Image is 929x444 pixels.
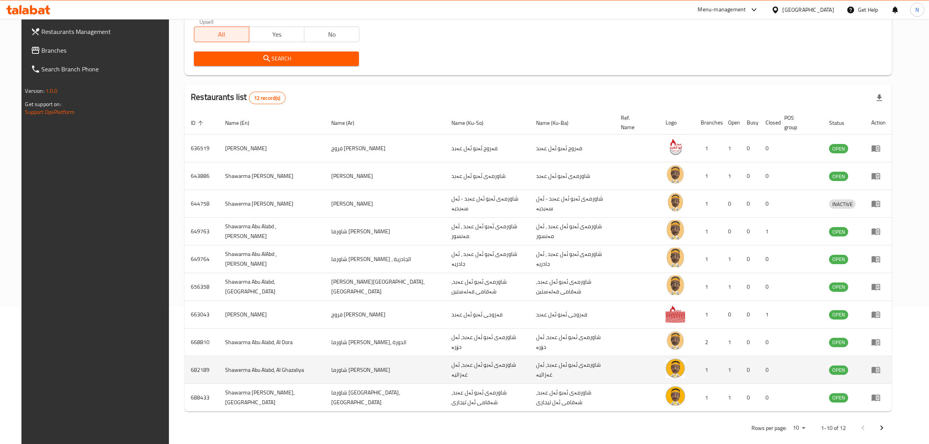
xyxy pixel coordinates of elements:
[666,192,685,212] img: Shawerma Abu Al-Abd - Al-Saidya
[722,245,741,273] td: 1
[829,310,848,320] div: OPEN
[451,118,494,128] span: Name (Ku-So)
[445,356,530,384] td: شاورمەی ئەبو ئەل عەبد، ئەل غەزالیە
[722,111,741,135] th: Open
[871,282,886,291] div: Menu
[530,329,615,356] td: شاورمەی ئەبو ئەل عەبد، ئەل دۆرە
[722,162,741,190] td: 1
[829,227,848,236] div: OPEN
[25,41,177,60] a: Branches
[194,27,249,42] button: All
[325,301,445,329] td: فروج [PERSON_NAME]
[695,301,722,329] td: 1
[871,144,886,153] div: Menu
[759,190,778,218] td: 0
[219,329,325,356] td: Shawarma Abu Alabd, Al Dora
[870,89,889,107] div: Export file
[666,275,685,295] img: Shawarma Abu Alabd, Palastin Street
[871,171,886,181] div: Menu
[445,245,530,273] td: شاورمەی ئەبو ئەل عەبد ، ئەل جادریە
[741,111,759,135] th: Busy
[219,273,325,301] td: Shawarma Abu Alabd, [GEOGRAPHIC_DATA]
[445,190,530,218] td: شاورمەی ئەبو ئەل عەبد - ئەل سەیدیە
[185,301,219,329] td: 663043
[325,356,445,384] td: شاورما [PERSON_NAME]
[741,384,759,412] td: 0
[42,27,171,36] span: Restaurants Management
[325,245,445,273] td: شاورما [PERSON_NAME] ، الجادرية
[829,199,856,209] div: INACTIVE
[829,255,848,264] span: OPEN
[722,273,741,301] td: 1
[759,245,778,273] td: 0
[695,111,722,135] th: Branches
[722,218,741,245] td: 0
[185,190,219,218] td: 644758
[185,111,892,412] table: enhanced table
[741,301,759,329] td: 0
[829,144,848,153] span: OPEN
[200,54,353,64] span: Search
[194,52,359,66] button: Search
[829,172,848,181] span: OPEN
[325,273,445,301] td: [PERSON_NAME][GEOGRAPHIC_DATA]، [GEOGRAPHIC_DATA]
[325,190,445,218] td: [PERSON_NAME]
[666,386,685,406] img: Shawarma Abo Alabd, Altijari Street
[307,29,356,40] span: No
[621,113,650,132] span: Ref. Name
[445,273,530,301] td: شاورمەی ئەبو ئەل عەبد، شەقامی فەلەستین
[695,245,722,273] td: 1
[759,384,778,412] td: 0
[445,301,530,329] td: فەروجی ئەبو ئەل عەبد
[871,365,886,375] div: Menu
[829,393,848,402] span: OPEN
[530,384,615,412] td: شاورمەی ئەبو ئەل عەبد، شەقامی ئەل تیجاری
[915,5,919,14] span: N
[666,359,685,378] img: Shawerma Abu Alabd, Al Ghazaliya
[219,218,325,245] td: Shawarma Abu Alabd , [PERSON_NAME]
[530,190,615,218] td: شاورمەی ئەبو ئەل عەبد - ئەل سەیدیە
[790,422,808,434] div: Rows per page:
[219,162,325,190] td: Shawarma [PERSON_NAME]
[741,162,759,190] td: 0
[829,310,848,319] span: OPEN
[325,218,445,245] td: شاورما [PERSON_NAME]
[698,5,746,14] div: Menu-management
[722,384,741,412] td: 1
[741,356,759,384] td: 0
[185,356,219,384] td: 682189
[530,135,615,162] td: فەروج ئەبو ئەل عەبد
[530,162,615,190] td: شاورمەی ئەبو ئەل عەبد
[219,245,325,273] td: Shawarma Abu AlAbd ، [PERSON_NAME]
[42,46,171,55] span: Branches
[759,218,778,245] td: 1
[759,273,778,301] td: 0
[695,384,722,412] td: 1
[865,111,892,135] th: Action
[695,218,722,245] td: 1
[219,384,325,412] td: Shawarma [PERSON_NAME], [GEOGRAPHIC_DATA]
[829,200,856,209] span: INACTIVE
[759,356,778,384] td: 0
[659,111,695,135] th: Logo
[695,329,722,356] td: 2
[872,419,891,437] button: Next page
[185,329,219,356] td: 668810
[42,64,171,74] span: Search Branch Phone
[219,356,325,384] td: Shawerma Abu Alabd, Al Ghazaliya
[666,331,685,350] img: Shawarma Abu Alabd, Al Dora
[741,218,759,245] td: 0
[871,254,886,264] div: Menu
[741,135,759,162] td: 0
[185,245,219,273] td: 649764
[829,118,854,128] span: Status
[759,135,778,162] td: 0
[331,118,364,128] span: Name (Ar)
[185,218,219,245] td: 649763
[829,338,848,347] span: OPEN
[759,329,778,356] td: 0
[829,282,848,291] span: OPEN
